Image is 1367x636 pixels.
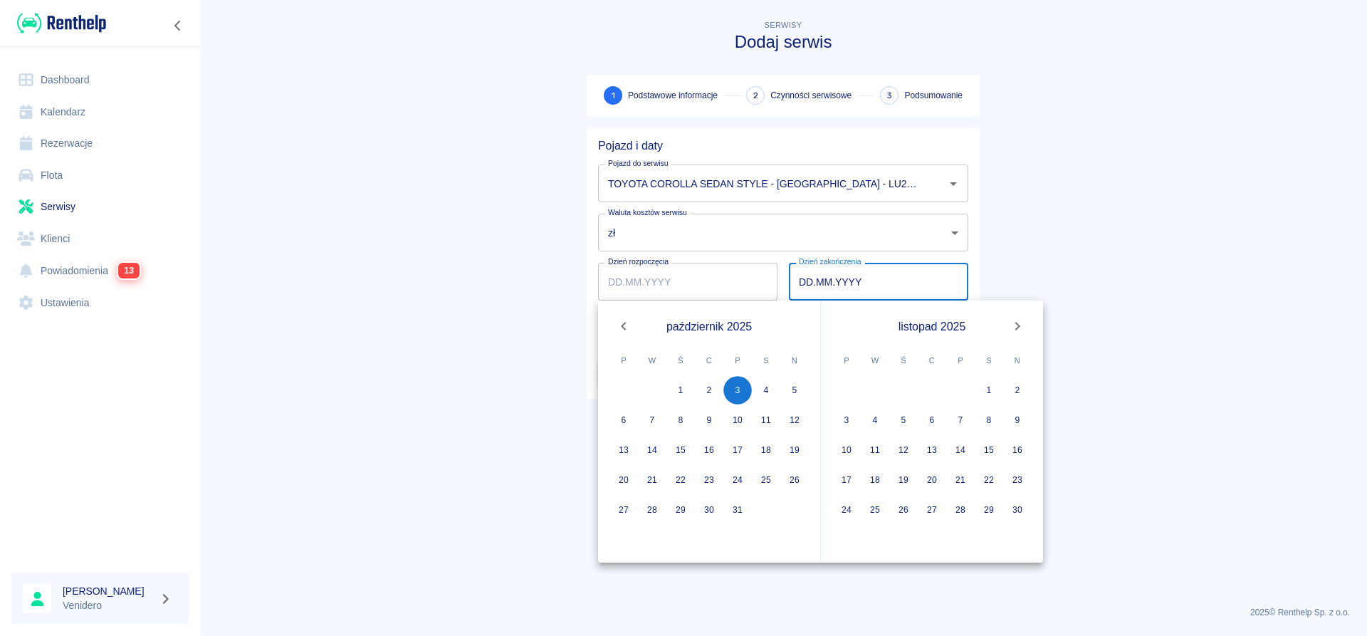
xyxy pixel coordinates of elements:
[765,21,802,29] span: Serwisy
[723,466,752,494] button: 24
[668,346,693,375] span: środa
[609,436,638,464] button: 13
[752,466,780,494] button: 25
[975,406,1003,434] button: 8
[612,88,615,103] span: 1
[723,496,752,524] button: 31
[889,406,918,434] button: 5
[889,436,918,464] button: 12
[918,436,946,464] button: 13
[11,191,189,223] a: Serwisy
[666,436,695,464] button: 15
[695,376,723,405] button: 2
[918,406,946,434] button: 6
[63,598,154,613] p: Venidero
[609,466,638,494] button: 20
[1003,496,1032,524] button: 30
[695,436,723,464] button: 16
[17,11,106,35] img: Renthelp logo
[608,158,669,169] label: Pojazd do serwisu
[598,263,777,301] input: DD.MM.YYYY
[899,318,966,335] span: listopad 2025
[216,606,1350,619] p: 2025 © Renthelp Sp. z o.o.
[904,89,963,102] span: Podsumowanie
[611,346,637,375] span: poniedziałek
[946,406,975,434] button: 7
[11,96,189,128] a: Kalendarz
[861,496,889,524] button: 25
[789,263,968,301] input: DD.MM.YYYY
[11,287,189,319] a: Ustawienia
[11,64,189,96] a: Dashboard
[946,436,975,464] button: 14
[666,406,695,434] button: 8
[1005,346,1030,375] span: niedziela
[886,88,892,103] span: 3
[609,312,638,340] button: Previous month
[918,496,946,524] button: 27
[975,466,1003,494] button: 22
[770,89,852,102] span: Czynności serwisowe
[753,346,779,375] span: sobota
[609,406,638,434] button: 6
[167,16,189,35] button: Zwiń nawigację
[976,346,1002,375] span: sobota
[946,466,975,494] button: 21
[11,254,189,287] a: Powiadomienia13
[948,346,973,375] span: piątek
[780,406,809,434] button: 12
[799,256,861,267] label: Dzień zakończenia
[752,406,780,434] button: 11
[638,466,666,494] button: 21
[1003,376,1032,405] button: 2
[780,376,809,405] button: 5
[1003,466,1032,494] button: 23
[666,466,695,494] button: 22
[832,466,861,494] button: 17
[834,346,859,375] span: poniedziałek
[752,376,780,405] button: 4
[861,466,889,494] button: 18
[11,127,189,160] a: Rezerwacje
[861,436,889,464] button: 11
[695,496,723,524] button: 30
[919,346,945,375] span: czwartek
[975,496,1003,524] button: 29
[723,406,752,434] button: 10
[862,346,888,375] span: wtorek
[638,496,666,524] button: 28
[638,436,666,464] button: 14
[943,174,963,194] button: Otwórz
[695,466,723,494] button: 23
[752,436,780,464] button: 18
[753,88,758,103] span: 2
[975,436,1003,464] button: 15
[598,139,968,153] h5: Pojazd i daty
[832,496,861,524] button: 24
[638,406,666,434] button: 7
[725,346,750,375] span: piątek
[118,263,140,278] span: 13
[918,466,946,494] button: 20
[598,214,968,251] div: zł
[832,406,861,434] button: 3
[695,406,723,434] button: 9
[11,160,189,192] a: Flota
[666,376,695,405] button: 1
[723,436,752,464] button: 17
[608,207,687,218] label: Waluta kosztów serwisu
[639,346,665,375] span: wtorek
[11,223,189,255] a: Klienci
[946,496,975,524] button: 28
[587,32,980,52] h3: Dodaj serwis
[1003,436,1032,464] button: 16
[891,346,916,375] span: środa
[63,584,154,598] h6: [PERSON_NAME]
[1003,406,1032,434] button: 9
[975,376,1003,405] button: 1
[666,318,752,335] span: październik 2025
[780,466,809,494] button: 26
[832,436,861,464] button: 10
[11,11,106,35] a: Renthelp logo
[608,256,669,267] label: Dzień rozpoczęcia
